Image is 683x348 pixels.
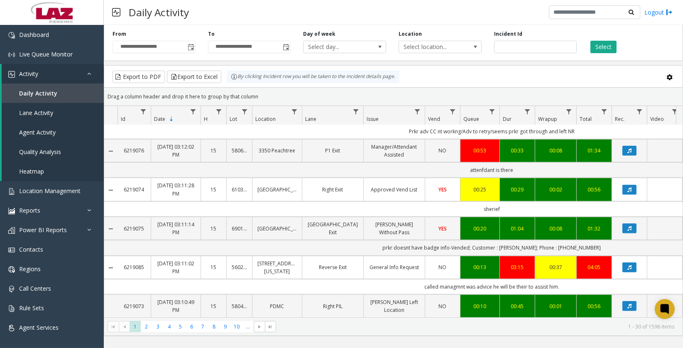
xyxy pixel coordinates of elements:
a: PDMC [257,302,297,310]
a: 00:20 [465,225,495,233]
a: [DATE] 03:10:49 PM [156,298,196,314]
a: 00:37 [540,263,571,271]
a: 00:56 [582,186,607,194]
a: 03:15 [505,263,530,271]
span: H [204,115,208,123]
img: 'icon' [8,305,15,312]
kendo-pager-info: 1 - 30 of 1596 items [281,323,674,330]
img: 'icon' [8,286,15,292]
a: Daily Activity [2,83,104,103]
a: [DATE] 03:11:28 PM [156,181,196,197]
div: 01:34 [582,147,607,154]
a: 00:13 [465,263,495,271]
a: Wrapup Filter Menu [563,106,575,117]
span: Regions [19,265,41,273]
div: 00:01 [540,302,571,310]
img: 'icon' [8,247,15,253]
a: Manager/Attendant Assisted [369,143,420,159]
span: Go to the next page [254,321,265,333]
a: 3350 Peachtree [257,147,297,154]
a: 01:32 [582,225,607,233]
a: 00:53 [465,147,495,154]
div: Drag a column header and drop it here to group by that column [104,89,683,104]
span: Sortable [168,116,175,123]
span: Lane [305,115,316,123]
span: Page 8 [208,321,220,332]
span: Lot [230,115,237,123]
a: 00:56 [582,302,607,310]
a: Vend Filter Menu [447,106,458,117]
a: Agent Activity [2,123,104,142]
span: Toggle popup [281,41,290,53]
span: Page 5 [175,321,186,332]
span: Queue [463,115,479,123]
label: Incident Id [494,30,522,38]
a: YES [430,186,455,194]
span: Page 10 [231,321,242,332]
a: [STREET_ADDRESS][US_STATE] [257,260,297,275]
a: NO [430,263,455,271]
a: Total Filter Menu [599,106,610,117]
a: 01:04 [505,225,530,233]
a: 6219085 [122,263,146,271]
a: 00:08 [540,225,571,233]
span: Page 9 [220,321,231,332]
a: Right PIL [307,302,358,310]
a: Rec. Filter Menu [634,106,645,117]
a: Approved Vend List [369,186,420,194]
h3: Daily Activity [125,2,193,22]
a: 690139 [232,225,247,233]
label: To [208,30,215,38]
a: 00:29 [505,186,530,194]
label: From [113,30,126,38]
span: Total [580,115,592,123]
span: Heatmap [19,167,44,175]
span: Select location... [399,41,465,53]
a: Id Filter Menu [138,106,149,117]
a: 15 [206,302,221,310]
a: 580491 [232,302,247,310]
div: 00:25 [465,186,495,194]
span: Dashboard [19,31,49,39]
span: Go to the next page [256,323,263,330]
a: [GEOGRAPHIC_DATA] [257,186,297,194]
img: 'icon' [8,51,15,58]
a: Date Filter Menu [188,106,199,117]
span: Page 3 [152,321,164,332]
span: Call Centers [19,284,51,292]
a: 6219074 [122,186,146,194]
img: 'icon' [8,227,15,234]
a: 00:02 [540,186,571,194]
a: Lane Activity [2,103,104,123]
a: 15 [206,186,221,194]
a: Right Exit [307,186,358,194]
a: Collapse Details [104,225,118,232]
a: 00:33 [505,147,530,154]
button: Export to PDF [113,71,165,83]
a: 00:08 [540,147,571,154]
a: Heatmap [2,162,104,181]
span: Live Queue Monitor [19,50,73,58]
span: Issue [367,115,379,123]
span: Page 11 [242,321,254,332]
img: 'icon' [8,325,15,331]
a: P1 Exit [307,147,358,154]
a: Video Filter Menu [669,106,681,117]
a: Collapse Details [104,148,118,154]
span: Video [650,115,664,123]
span: Id [121,115,125,123]
a: 6219076 [122,147,146,154]
div: By clicking Incident row you will be taken to the incident details page. [227,71,399,83]
span: Select day... [304,41,369,53]
a: Activity [2,64,104,83]
div: 04:05 [582,263,607,271]
span: Location [255,115,276,123]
